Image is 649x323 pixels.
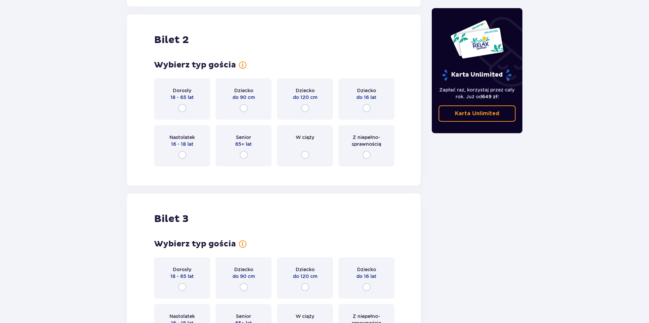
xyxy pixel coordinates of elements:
span: W ciąży [296,313,314,320]
span: W ciąży [296,134,314,141]
span: Dziecko [357,87,376,94]
span: Z niepełno­sprawnością [345,134,388,147]
span: 18 - 65 lat [170,94,194,101]
span: Dziecko [296,87,315,94]
span: 65+ lat [235,141,252,147]
p: Karta Unlimited [442,69,512,81]
span: do 90 cm [233,273,255,280]
span: Senior [236,313,251,320]
span: Dziecko [296,266,315,273]
a: Karta Unlimited [439,105,516,122]
span: Dziecko [234,266,253,273]
span: do 90 cm [233,94,255,101]
span: 649 zł [482,94,497,99]
h3: Wybierz typ gościa [154,239,236,249]
span: Nastolatek [169,313,195,320]
p: Zapłać raz, korzystaj przez cały rok. Już od ! [439,86,516,100]
span: 16 - 18 lat [171,141,193,147]
span: do 120 cm [293,273,317,280]
span: Dziecko [234,87,253,94]
span: 18 - 65 lat [170,273,194,280]
span: Dorosły [173,87,191,94]
h2: Bilet 3 [154,213,189,225]
h3: Wybierz typ gościa [154,60,236,70]
span: Dziecko [357,266,376,273]
p: Karta Unlimited [455,110,499,117]
span: do 16 lat [356,94,376,101]
h2: Bilet 2 [154,34,189,46]
span: Dorosły [173,266,191,273]
img: Dwie karty całoroczne do Suntago z napisem 'UNLIMITED RELAX', na białym tle z tropikalnymi liśćmi... [450,20,504,59]
span: do 120 cm [293,94,317,101]
span: Senior [236,134,251,141]
span: do 16 lat [356,273,376,280]
span: Nastolatek [169,134,195,141]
